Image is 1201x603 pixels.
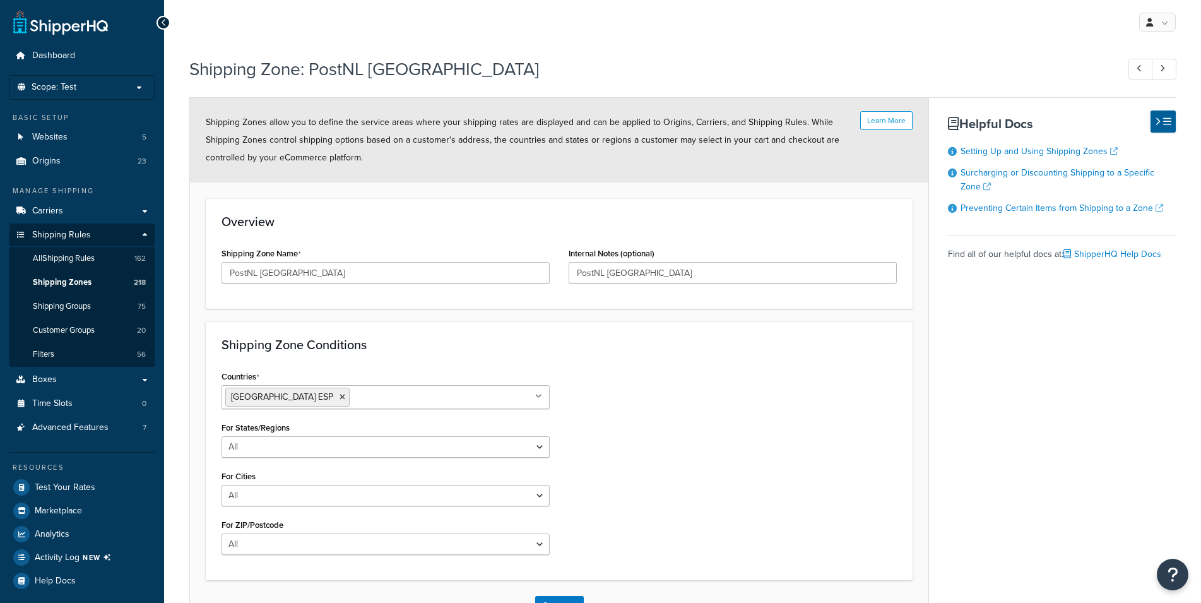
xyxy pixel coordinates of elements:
[137,325,146,336] span: 20
[9,416,155,439] li: Advanced Features
[9,186,155,196] div: Manage Shipping
[33,325,95,336] span: Customer Groups
[9,126,155,149] a: Websites5
[9,499,155,522] a: Marketplace
[32,398,73,409] span: Time Slots
[32,82,76,93] span: Scope: Test
[9,224,155,247] a: Shipping Rules
[32,422,109,433] span: Advanced Features
[138,156,146,167] span: 23
[35,529,69,540] span: Analytics
[9,343,155,366] li: Filters
[83,552,116,563] span: NEW
[9,523,155,546] a: Analytics
[222,423,290,433] label: For States/Regions
[35,506,82,516] span: Marketplace
[9,546,155,569] a: Activity LogNEW
[189,57,1105,81] h1: Shipping Zone: PostNL [GEOGRAPHIC_DATA]
[948,117,1176,131] h3: Helpful Docs
[138,301,146,312] span: 75
[1063,248,1161,261] a: ShipperHQ Help Docs
[222,520,283,530] label: For ZIP/Postcode
[9,150,155,173] a: Origins23
[9,368,155,391] a: Boxes
[9,570,155,592] a: Help Docs
[142,398,146,409] span: 0
[9,44,155,68] a: Dashboard
[33,301,91,312] span: Shipping Groups
[9,150,155,173] li: Origins
[961,145,1118,158] a: Setting Up and Using Shipping Zones
[9,224,155,367] li: Shipping Rules
[32,51,75,61] span: Dashboard
[35,549,116,566] span: Activity Log
[143,422,146,433] span: 7
[222,338,897,352] h3: Shipping Zone Conditions
[9,126,155,149] li: Websites
[9,271,155,294] a: Shipping Zones218
[9,462,155,473] div: Resources
[9,476,155,499] a: Test Your Rates
[9,416,155,439] a: Advanced Features7
[9,271,155,294] li: Shipping Zones
[948,236,1176,263] div: Find all of our helpful docs at:
[33,277,92,288] span: Shipping Zones
[9,295,155,318] a: Shipping Groups75
[35,576,76,587] span: Help Docs
[9,200,155,223] a: Carriers
[35,482,95,493] span: Test Your Rates
[32,230,91,241] span: Shipping Rules
[961,201,1163,215] a: Preventing Certain Items from Shipping to a Zone
[32,132,68,143] span: Websites
[1152,59,1176,80] a: Next Record
[9,392,155,415] li: Time Slots
[142,132,146,143] span: 5
[9,343,155,366] a: Filters56
[134,277,146,288] span: 218
[569,249,654,258] label: Internal Notes (optional)
[32,206,63,217] span: Carriers
[9,392,155,415] a: Time Slots0
[1157,559,1188,590] button: Open Resource Center
[860,111,913,130] button: Learn More
[33,253,95,264] span: All Shipping Rules
[32,374,57,385] span: Boxes
[32,156,61,167] span: Origins
[231,390,333,403] span: [GEOGRAPHIC_DATA] ESP
[134,253,146,264] span: 162
[9,247,155,270] a: AllShipping Rules162
[33,349,54,360] span: Filters
[1151,110,1176,133] button: Hide Help Docs
[9,546,155,569] li: [object Object]
[961,166,1154,193] a: Surcharging or Discounting Shipping to a Specific Zone
[1128,59,1153,80] a: Previous Record
[9,319,155,342] a: Customer Groups20
[222,372,259,382] label: Countries
[9,112,155,123] div: Basic Setup
[222,215,897,229] h3: Overview
[222,472,256,481] label: For Cities
[9,319,155,342] li: Customer Groups
[137,349,146,360] span: 56
[9,295,155,318] li: Shipping Groups
[206,116,839,164] span: Shipping Zones allow you to define the service areas where your shipping rates are displayed and ...
[222,249,301,259] label: Shipping Zone Name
